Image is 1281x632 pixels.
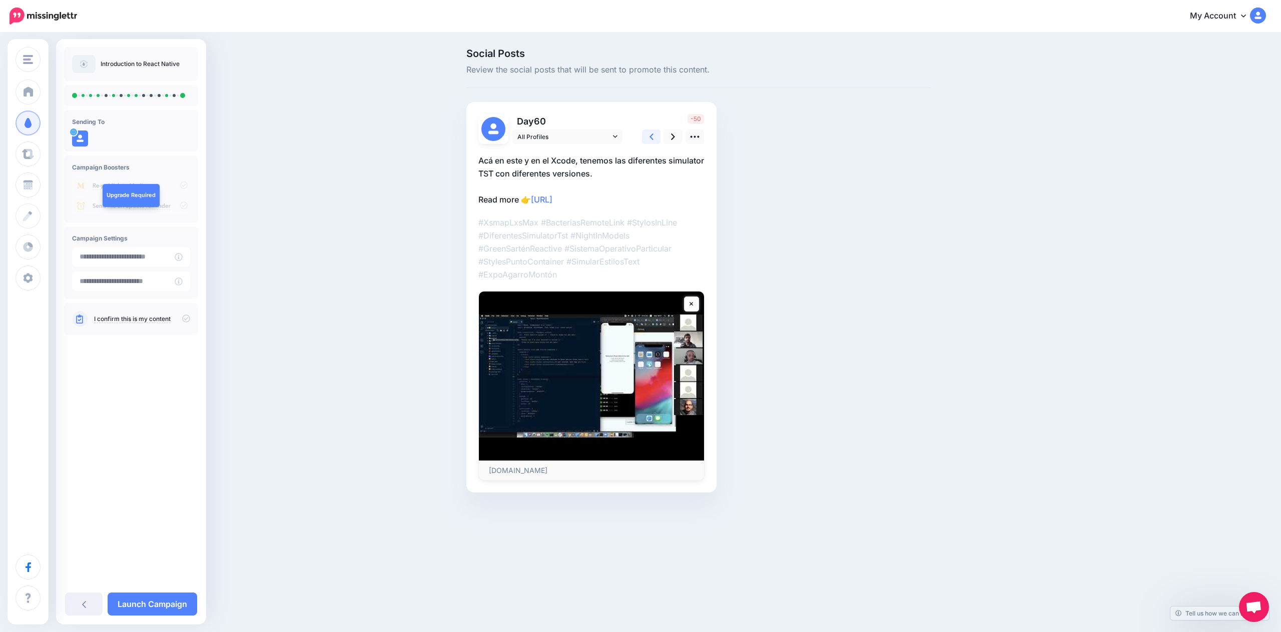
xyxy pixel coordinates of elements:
[72,55,96,73] img: article-default-image-icon.png
[481,117,505,141] img: user_default_image.png
[478,154,705,206] p: Acá en este y en el Xcode, tenemos las diferentes simulator TST con diferentes versiones. Read mo...
[489,466,694,475] p: [DOMAIN_NAME]
[1180,4,1266,28] a: My Account
[72,234,190,242] h4: Campaign Settings
[466,48,931,58] span: Social Posts
[1239,592,1269,622] div: Open chat
[512,129,622,144] a: All Profiles
[534,116,546,126] span: 60
[512,114,624,128] p: Day
[688,114,704,124] span: -50
[23,55,33,64] img: menu.png
[72,118,190,125] h4: Sending To
[531,194,552,204] a: [URL]
[1170,606,1269,620] a: Tell us how we can improve
[517,131,610,142] span: All Profiles
[478,216,705,281] p: #XsmapLxsMax #BacteriasRemoteLink #StylosInLine #DiferentesSimulatorTst #NightInModels #GreenSart...
[466,63,931,76] span: Review the social posts that will be sent to promote this content.
[72,176,190,214] img: campaign_review_boosters.png
[72,163,190,171] h4: Campaign Boosters
[94,315,171,323] a: I confirm this is my content
[72,130,88,146] img: user_default_image.png
[103,184,160,207] a: Upgrade Required
[10,7,77,24] img: Missinglettr
[101,59,180,69] p: Introduction to React Native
